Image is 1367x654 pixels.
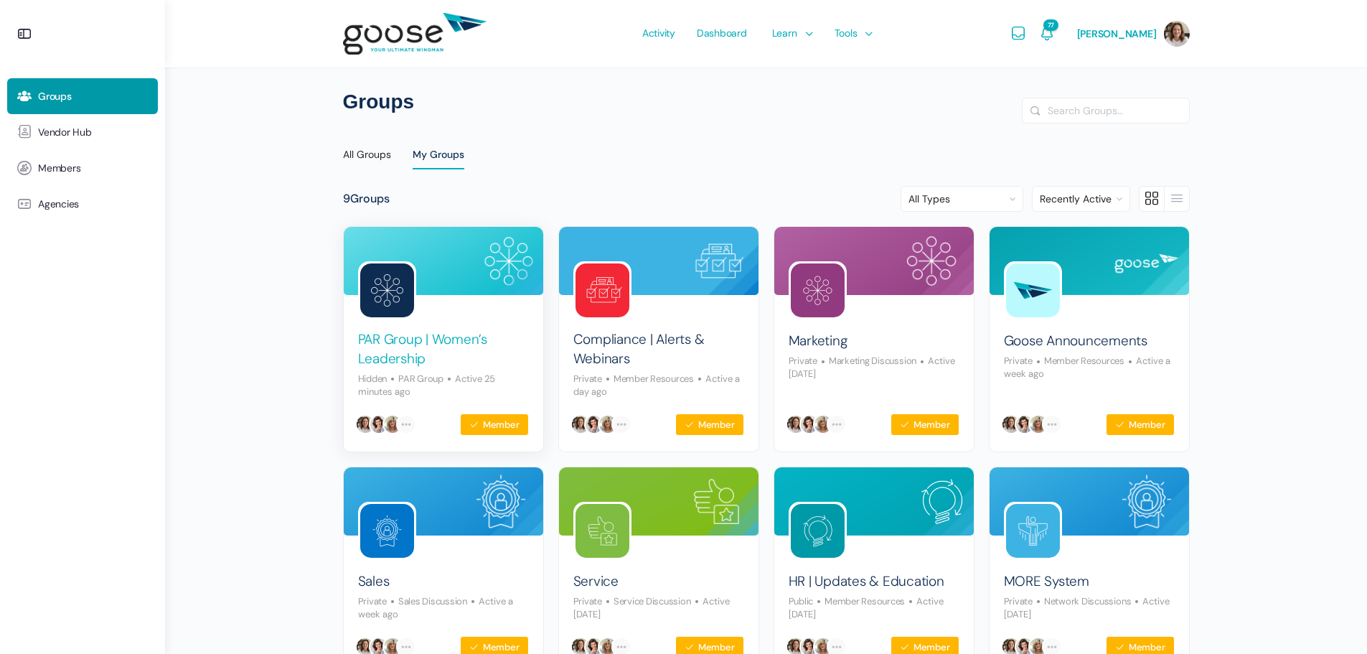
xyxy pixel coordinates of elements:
img: Group logo of Marketing [791,263,845,317]
p: Active a week ago [1004,355,1171,380]
p: Active [DATE] [789,355,956,380]
div: My Groups [413,148,464,169]
button: Member [675,414,743,436]
img: Group cover image [344,227,543,295]
span: Network Discussions [1033,595,1131,607]
span: 9 [343,191,350,206]
p: Active [DATE] [789,595,944,620]
img: Kellie Pickett [1001,414,1021,434]
a: Vendor Hub [7,114,158,150]
span: Private [1004,595,1033,607]
button: Member [460,414,528,436]
span: Private [573,595,602,607]
h1: Groups [343,89,1190,115]
div: All Groups [343,148,391,169]
img: Kellie Pickett [570,414,591,434]
img: Group logo of Compliance | Alerts & Webinars [576,263,629,317]
span: Hidden [358,373,387,385]
span: 77 [1043,19,1058,31]
img: Group logo of HR | Updates & Education [791,504,845,558]
img: Lynne Mills [584,414,604,434]
img: Group cover image [990,467,1189,536]
img: Kellie Pickett [786,414,806,434]
a: Compliance | Alerts & Webinars [573,330,744,368]
a: All Groups [343,138,391,172]
span: Public [789,595,814,607]
img: Casey Meserve [1028,414,1048,434]
iframe: Chat Widget [1295,585,1367,654]
img: Casey Meserve [382,414,403,434]
img: Lynne Mills [1015,414,1035,434]
img: Kellie Pickett [355,414,375,434]
img: Group logo of PAR Group | Women’s Leadership [360,263,414,317]
a: Groups [7,78,158,114]
img: Group logo of Service [576,504,629,558]
p: Active a day ago [573,373,741,398]
span: Member Resources [602,373,694,385]
img: Group cover image [344,467,543,536]
a: Goose Announcements [1004,332,1147,351]
img: Group cover image [559,467,758,536]
img: Lynne Mills [369,414,389,434]
span: Groups [38,90,72,103]
a: My Groups [413,138,464,172]
a: Sales [358,572,390,592]
img: Casey Meserve [598,414,618,434]
span: Private [1004,355,1033,367]
img: Group logo of Goose Announcements [1006,263,1060,317]
nav: Directory menu [343,138,1190,172]
button: Member [891,414,959,436]
p: Active [DATE] [1004,595,1170,620]
a: Service [573,572,619,592]
img: Casey Meserve [813,414,833,434]
span: Marketing Discussion [817,355,916,367]
span: Members [38,162,80,174]
p: Active a week ago [358,595,514,620]
span: Agencies [38,198,79,210]
a: PAR Group | Women’s Leadership [358,330,529,368]
span: Private [789,355,817,367]
a: HR | Updates & Education [789,572,944,592]
span: Private [358,595,387,607]
button: Member [1106,414,1174,436]
span: [PERSON_NAME] [1077,27,1157,40]
span: Private [573,373,602,385]
span: Service Discussion [602,595,691,607]
img: Group cover image [990,227,1189,295]
span: Member Resources [813,595,905,607]
img: Group cover image [774,227,974,295]
a: MORE System [1004,572,1089,592]
img: Group cover image [774,467,974,536]
img: Lynne Mills [799,414,819,434]
div: Groups [343,192,390,207]
img: Group cover image [559,227,758,295]
span: PAR Group [387,373,443,385]
a: Agencies [7,186,158,222]
p: Active 25 minutes ago [358,373,495,398]
p: Active [DATE] [573,595,730,620]
img: Group logo of MORE System [1006,504,1060,558]
span: Sales Discussion [387,595,467,607]
a: Members [7,150,158,186]
input: Search Groups… [1023,98,1189,123]
span: Vendor Hub [38,126,92,139]
a: Marketing [789,332,848,351]
span: Member Resources [1033,355,1124,367]
img: Group logo of Sales [360,504,414,558]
